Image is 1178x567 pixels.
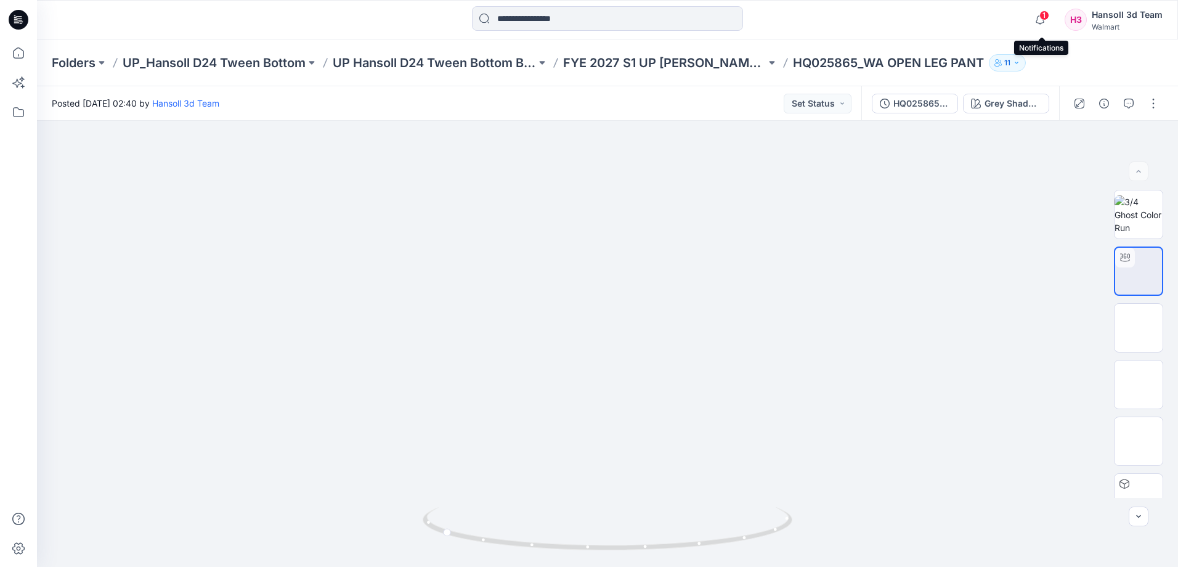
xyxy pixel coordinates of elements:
[152,98,219,108] a: Hansoll 3d Team
[1065,9,1087,31] div: H3
[1115,195,1163,234] img: 3/4 Ghost Color Run
[1092,7,1163,22] div: Hansoll 3d Team
[52,97,219,110] span: Posted [DATE] 02:40 by
[123,54,306,71] a: UP_Hansoll D24 Tween Bottom
[333,54,536,71] a: UP Hansoll D24 Tween Bottom Board
[872,94,958,113] button: HQ025865_ADM FC_WA OPEN LEG PANT
[985,97,1041,110] div: Grey Shadow (Mineral Washing)
[52,54,95,71] a: Folders
[893,97,950,110] div: HQ025865_ADM FC_WA OPEN LEG PANT
[563,54,766,71] a: FYE 2027 S1 UP [PERSON_NAME] BOTTOM
[1094,94,1114,113] button: Details
[793,54,984,71] p: HQ025865_WA OPEN LEG PANT
[1004,56,1010,70] p: 11
[1092,22,1163,31] div: Walmart
[989,54,1026,71] button: 11
[1039,10,1049,20] span: 1
[963,94,1049,113] button: Grey Shadow (Mineral Washing)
